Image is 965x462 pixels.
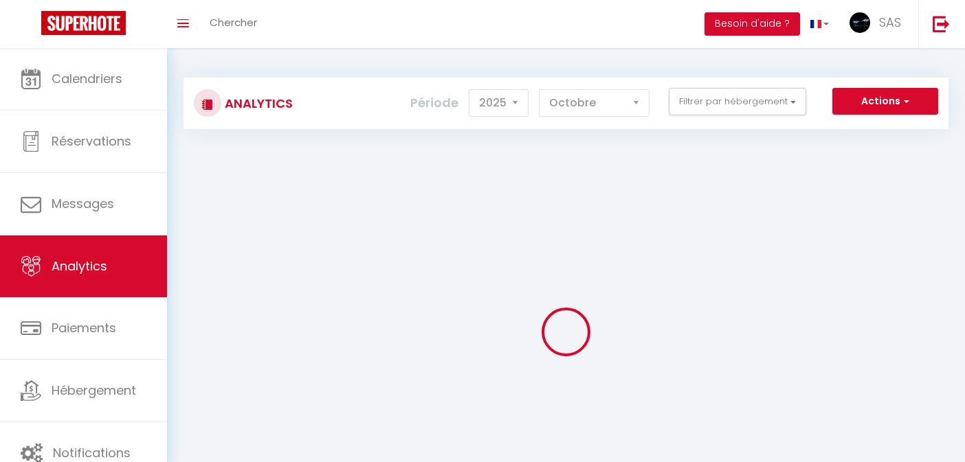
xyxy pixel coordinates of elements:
[705,12,800,36] button: Besoin d'aide ?
[52,382,136,399] span: Hébergement
[41,11,126,35] img: Super Booking
[52,257,107,275] span: Analytics
[879,14,901,31] span: SAS
[53,444,131,461] span: Notifications
[933,15,950,32] img: logout
[410,88,458,118] label: Période
[850,12,870,33] img: ...
[669,88,806,115] button: Filtrer par hébergement
[221,88,293,119] h3: Analytics
[52,195,114,212] span: Messages
[52,70,122,87] span: Calendriers
[52,132,131,150] span: Réservations
[832,88,938,115] button: Actions
[52,319,116,336] span: Paiements
[210,15,257,30] span: Chercher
